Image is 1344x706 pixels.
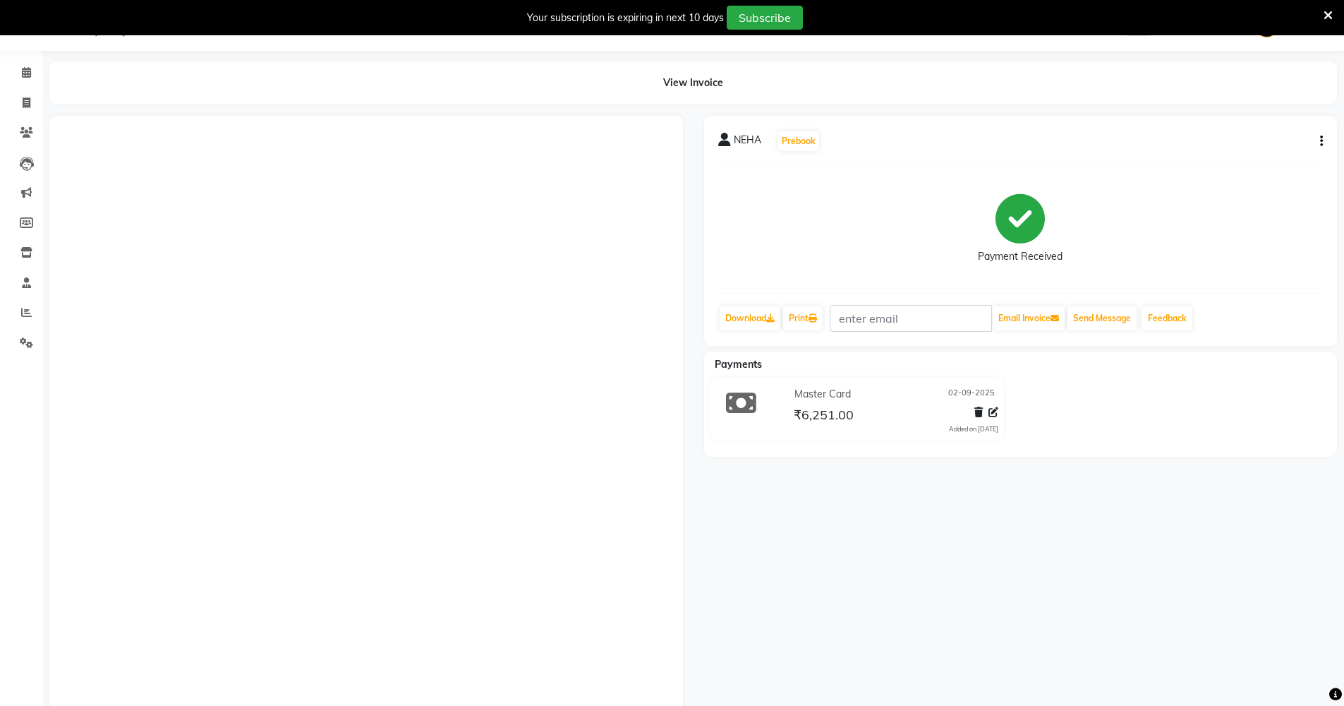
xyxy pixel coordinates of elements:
button: Send Message [1067,306,1137,330]
span: Payments [715,358,762,371]
span: Master Card [794,387,851,402]
a: Download [720,306,780,330]
span: NEHA [734,133,761,152]
button: Subscribe [727,6,803,30]
div: View Invoice [49,61,1337,104]
div: Added on [DATE] [949,424,998,434]
span: 02-09-2025 [948,387,995,402]
span: ₹6,251.00 [794,407,854,426]
button: Prebook [778,131,819,151]
div: Your subscription is expiring in next 10 days [527,11,724,25]
input: enter email [830,305,992,332]
button: Email Invoice [993,306,1065,330]
div: Payment Received [978,249,1063,264]
a: Feedback [1142,306,1192,330]
a: Print [783,306,823,330]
